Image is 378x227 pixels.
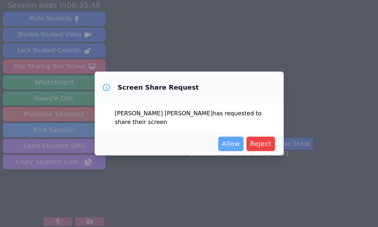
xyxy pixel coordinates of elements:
[95,103,284,132] div: [PERSON_NAME] [PERSON_NAME] has requested to share their screen
[118,83,199,92] h3: Screen Share Request
[218,137,244,151] button: Allow
[222,139,240,149] span: Allow
[246,137,275,151] button: Reject
[250,139,271,149] span: Reject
